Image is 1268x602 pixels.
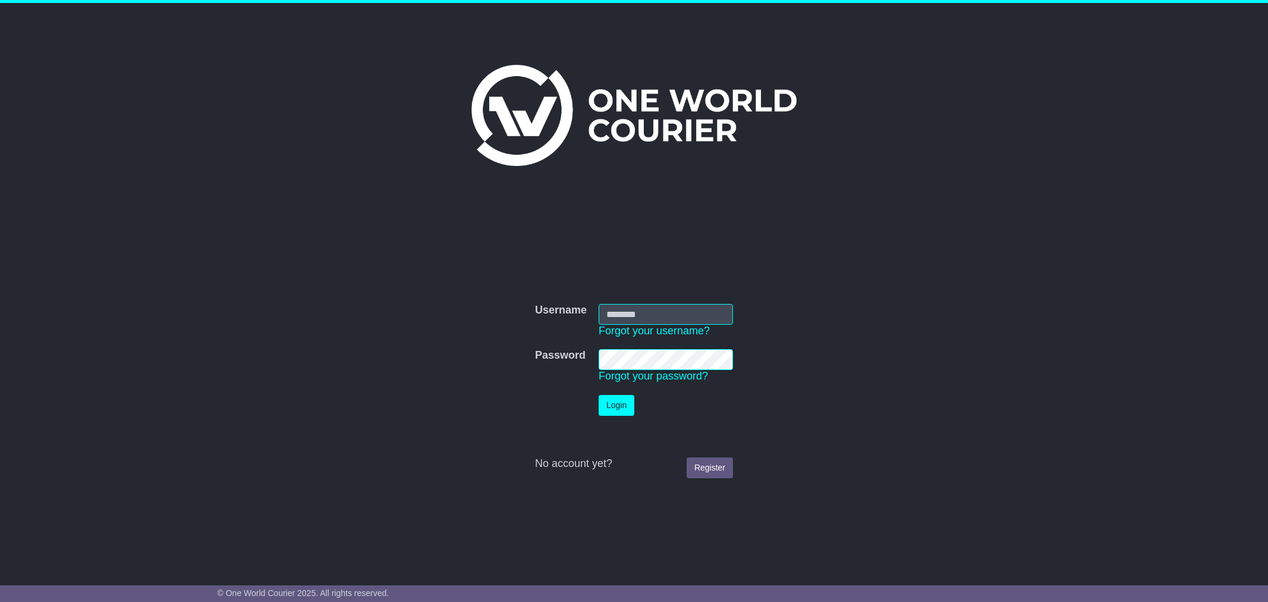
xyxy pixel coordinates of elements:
[535,457,733,471] div: No account yet?
[471,65,796,166] img: One World
[535,349,586,362] label: Password
[687,457,733,478] a: Register
[218,588,389,598] span: © One World Courier 2025. All rights reserved.
[599,395,634,416] button: Login
[535,304,587,317] label: Username
[599,325,710,337] a: Forgot your username?
[599,370,708,382] a: Forgot your password?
